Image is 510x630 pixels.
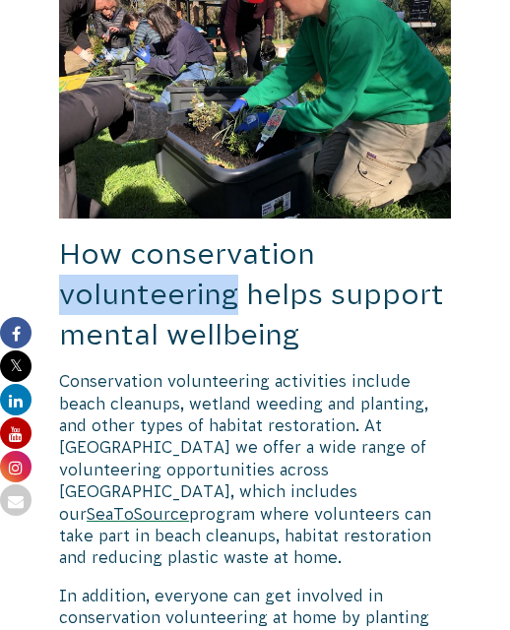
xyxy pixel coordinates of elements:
[59,372,428,522] span: Conservation volunteering activities include beach cleanups, wetland weeding and planting, and ot...
[87,505,189,523] a: SeaToSource
[59,237,444,349] span: How conservation volunteering helps support mental wellbeing
[59,505,431,567] span: program where volunteers can take part in beach cleanups, habitat restoration and reducing plasti...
